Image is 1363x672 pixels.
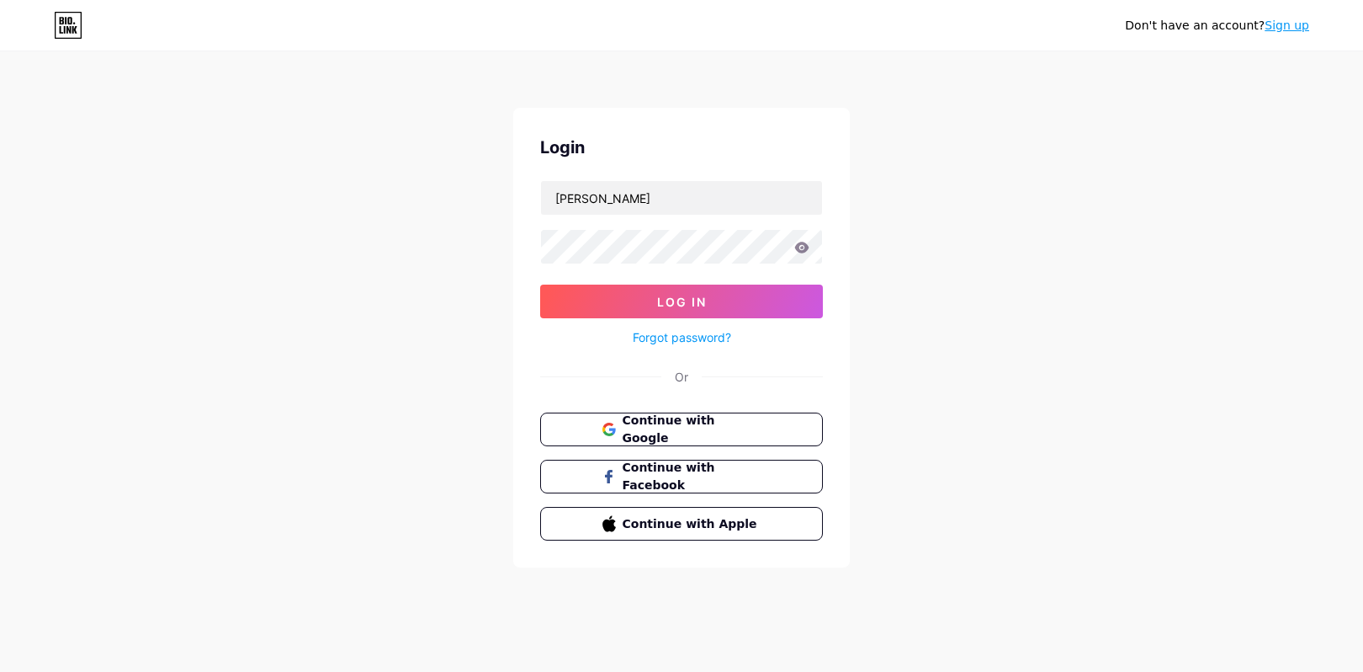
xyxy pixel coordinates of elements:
[541,181,822,215] input: Username
[1125,17,1309,35] div: Don't have an account?
[657,295,707,309] span: Log In
[675,368,688,386] div: Or
[540,507,823,541] button: Continue with Apple
[623,459,761,494] span: Continue with Facebook
[623,515,761,533] span: Continue with Apple
[540,413,823,446] button: Continue with Google
[540,460,823,493] button: Continue with Facebook
[623,412,761,447] span: Continue with Google
[540,285,823,318] button: Log In
[633,328,731,346] a: Forgot password?
[1265,19,1309,32] a: Sign up
[540,135,823,160] div: Login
